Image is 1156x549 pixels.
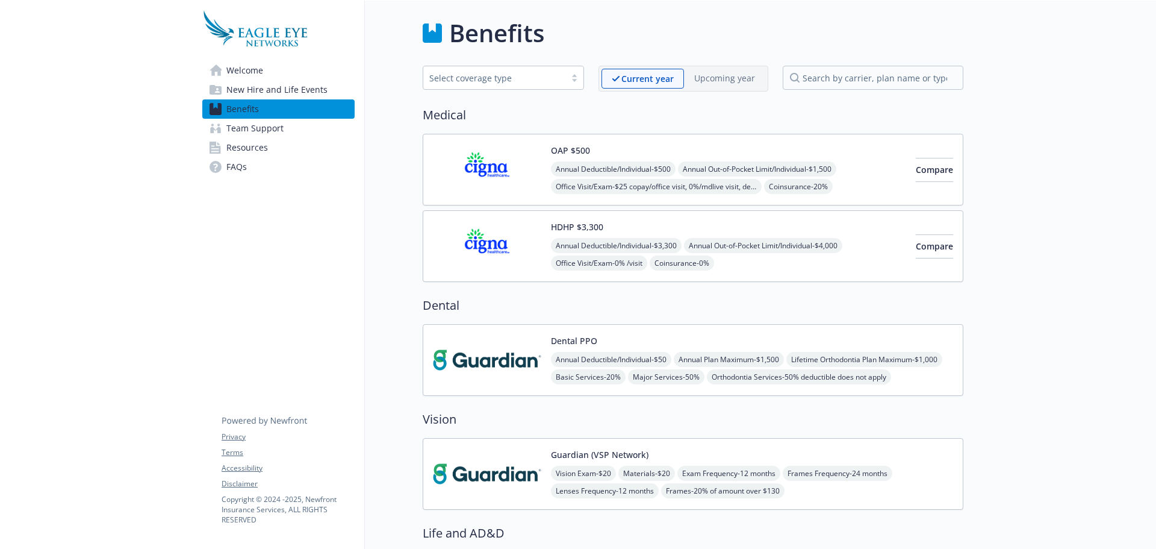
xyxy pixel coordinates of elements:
p: Copyright © 2024 - 2025 , Newfront Insurance Services, ALL RIGHTS RESERVED [222,494,354,525]
button: Guardian (VSP Network) [551,448,648,461]
span: Basic Services - 20% [551,369,626,384]
span: Benefits [226,99,259,119]
span: Lifetime Orthodontia Plan Maximum - $1,000 [786,352,942,367]
button: HDHP $3,300 [551,221,603,233]
span: Vision Exam - $20 [551,466,616,481]
span: Annual Out-of-Pocket Limit/Individual - $4,000 [684,238,842,253]
button: OAP $500 [551,144,590,157]
span: New Hire and Life Events [226,80,328,99]
span: Annual Plan Maximum - $1,500 [674,352,784,367]
a: Team Support [202,119,355,138]
span: Office Visit/Exam - $25 copay/office visit, 0%/mdlive visit, deductible does not apply [551,179,762,194]
span: Resources [226,138,268,157]
span: Upcoming year [684,69,765,89]
button: Compare [916,234,953,259]
span: Lenses Frequency - 12 months [551,483,659,498]
a: Benefits [202,99,355,119]
span: Orthodontia Services - 50% deductible does not apply [707,369,891,384]
span: Annual Deductible/Individual - $3,300 [551,238,682,253]
span: Welcome [226,61,263,80]
span: Coinsurance - 20% [764,179,833,194]
a: Terms [222,447,354,458]
button: Compare [916,158,953,182]
input: search by carrier, plan name or type [783,66,963,90]
a: Privacy [222,431,354,442]
span: Office Visit/Exam - 0% /visit [551,256,647,271]
span: FAQs [226,157,247,177]
span: Major Services - 50% [628,369,704,384]
img: Guardian carrier logo [433,334,541,386]
a: Resources [202,138,355,157]
h2: Vision [423,410,963,428]
a: Accessibility [222,463,354,474]
span: Annual Deductible/Individual - $50 [551,352,671,367]
img: CIGNA carrier logo [433,144,541,195]
span: Annual Out-of-Pocket Limit/Individual - $1,500 [678,162,836,177]
p: Current year [621,72,674,85]
a: New Hire and Life Events [202,80,355,99]
span: Team Support [226,119,284,138]
h1: Benefits [449,15,544,51]
button: Dental PPO [551,334,597,347]
span: Compare [916,240,953,252]
a: Disclaimer [222,478,354,489]
span: Exam Frequency - 12 months [677,466,780,481]
img: CIGNA carrier logo [433,221,541,272]
a: Welcome [202,61,355,80]
span: Frames Frequency - 24 months [783,466,892,481]
div: Select coverage type [429,72,559,84]
span: Frames - 20% of amount over $130 [661,483,785,498]
img: Guardian carrier logo [433,448,541,500]
span: Compare [916,164,953,175]
h2: Life and AD&D [423,524,963,542]
p: Upcoming year [694,72,755,84]
span: Annual Deductible/Individual - $500 [551,162,676,177]
h2: Medical [423,106,963,124]
span: Materials - $20 [618,466,675,481]
h2: Dental [423,296,963,315]
span: Coinsurance - 0% [650,256,714,271]
a: FAQs [202,157,355,177]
